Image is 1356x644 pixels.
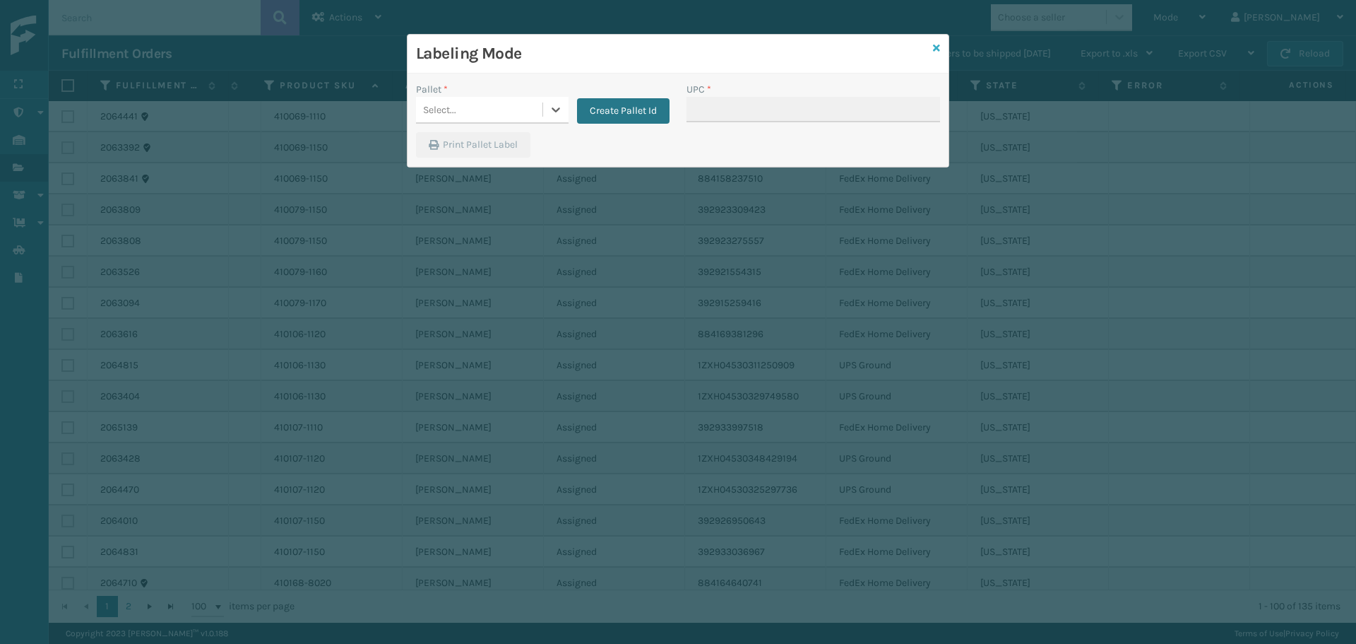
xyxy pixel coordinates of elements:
label: UPC [686,82,711,97]
label: Pallet [416,82,448,97]
h3: Labeling Mode [416,43,927,64]
div: Select... [423,103,456,117]
button: Create Pallet Id [577,98,670,124]
button: Print Pallet Label [416,132,530,158]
